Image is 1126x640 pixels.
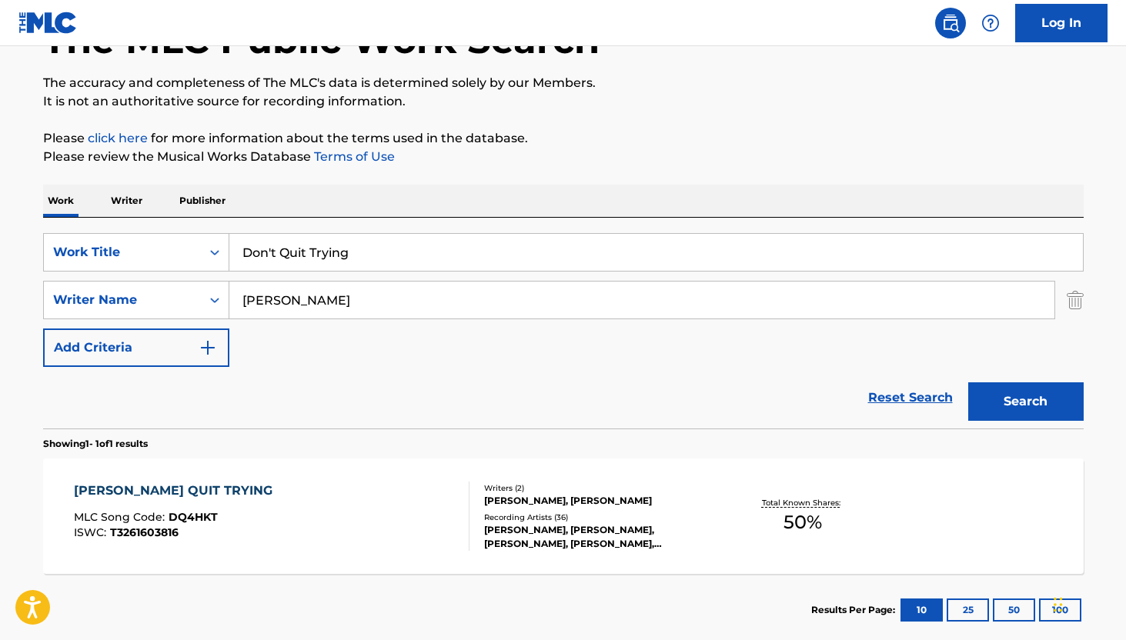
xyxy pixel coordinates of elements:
[900,598,943,622] button: 10
[784,508,822,536] span: 50 %
[74,482,280,500] div: [PERSON_NAME] QUIT TRYING
[199,338,217,357] img: 9d2ae6d4665cec9f34b9.svg
[175,185,230,217] p: Publisher
[43,437,148,451] p: Showing 1 - 1 of 1 results
[484,482,717,494] div: Writers ( 2 )
[484,523,717,551] div: [PERSON_NAME], [PERSON_NAME], [PERSON_NAME], [PERSON_NAME], [PERSON_NAME]
[968,382,1084,421] button: Search
[1039,598,1081,622] button: 100
[311,149,395,164] a: Terms of Use
[941,14,960,32] img: search
[43,328,229,367] button: Add Criteria
[43,458,1084,574] a: [PERSON_NAME] QUIT TRYINGMLC Song Code:DQ4HKTISWC:T3261603816Writers (2)[PERSON_NAME], [PERSON_NA...
[43,129,1084,148] p: Please for more information about the terms used in the database.
[88,131,148,145] a: click here
[43,74,1084,92] p: The accuracy and completeness of The MLC's data is determined solely by our Members.
[43,185,79,217] p: Work
[18,12,78,34] img: MLC Logo
[74,510,169,524] span: MLC Song Code :
[975,8,1006,38] div: Help
[43,148,1084,166] p: Please review the Musical Works Database
[811,603,899,617] p: Results Per Page:
[43,233,1084,428] form: Search Form
[484,512,717,523] div: Recording Artists ( 36 )
[993,598,1035,622] button: 50
[1049,566,1126,640] iframe: Chat Widget
[74,525,110,539] span: ISWC :
[53,291,192,309] div: Writer Name
[981,14,1000,32] img: help
[43,92,1084,111] p: It is not an authoritative source for recording information.
[110,525,179,539] span: T3261603816
[53,243,192,262] div: Work Title
[169,510,218,524] span: DQ4HKT
[860,381,961,415] a: Reset Search
[484,494,717,508] div: [PERSON_NAME], [PERSON_NAME]
[1067,281,1084,319] img: Delete Criterion
[1054,582,1063,628] div: Drag
[762,497,844,508] p: Total Known Shares:
[1015,4,1108,42] a: Log In
[947,598,989,622] button: 25
[935,8,966,38] a: Public Search
[106,185,147,217] p: Writer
